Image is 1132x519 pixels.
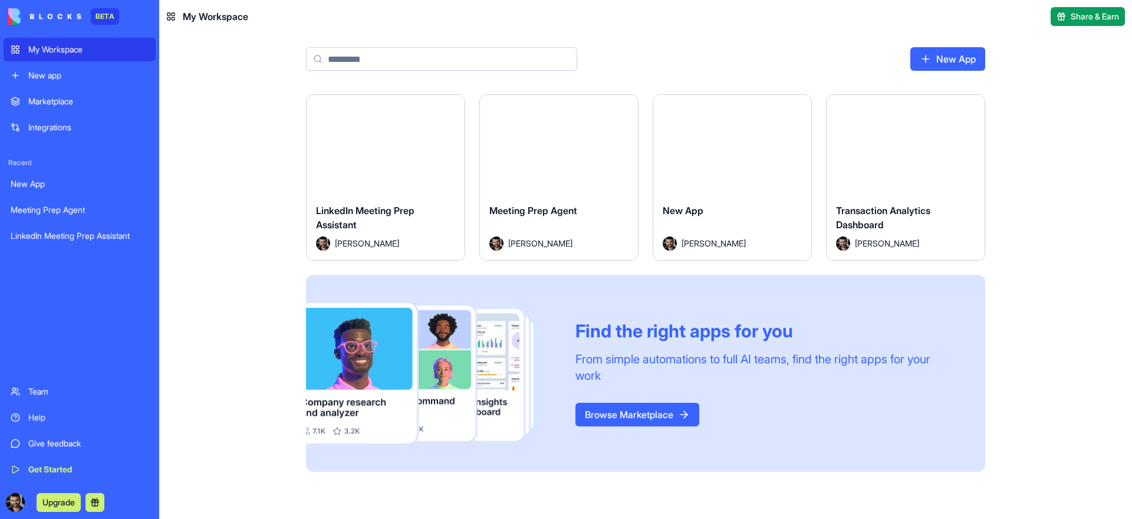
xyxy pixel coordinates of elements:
[489,205,577,216] span: Meeting Prep Agent
[4,224,156,248] a: LinkedIn Meeting Prep Assistant
[4,90,156,113] a: Marketplace
[836,236,850,251] img: Avatar
[316,236,330,251] img: Avatar
[575,351,957,384] div: From simple automations to full AI teams, find the right apps for your work
[28,44,149,55] div: My Workspace
[8,8,81,25] img: logo
[11,230,149,242] div: LinkedIn Meeting Prep Assistant
[91,8,119,25] div: BETA
[479,94,639,261] a: Meeting Prep AgentAvatar[PERSON_NAME]
[4,458,156,481] a: Get Started
[653,94,812,261] a: New AppAvatar[PERSON_NAME]
[836,205,930,231] span: Transaction Analytics Dashboard
[335,237,399,249] span: [PERSON_NAME]
[4,116,156,139] a: Integrations
[663,205,703,216] span: New App
[508,237,572,249] span: [PERSON_NAME]
[28,386,149,398] div: Team
[28,96,149,107] div: Marketplace
[489,236,504,251] img: Avatar
[37,496,81,508] a: Upgrade
[910,47,985,71] a: New App
[4,64,156,87] a: New app
[4,432,156,455] a: Give feedback
[826,94,985,261] a: Transaction Analytics DashboardAvatar[PERSON_NAME]
[575,403,699,426] a: Browse Marketplace
[1071,11,1119,22] span: Share & Earn
[28,70,149,81] div: New app
[575,320,957,341] div: Find the right apps for you
[37,493,81,512] button: Upgrade
[28,412,149,423] div: Help
[4,380,156,403] a: Team
[306,94,465,261] a: LinkedIn Meeting Prep AssistantAvatar[PERSON_NAME]
[28,438,149,449] div: Give feedback
[4,38,156,61] a: My Workspace
[4,158,156,167] span: Recent
[4,172,156,196] a: New App
[316,205,414,231] span: LinkedIn Meeting Prep Assistant
[663,236,677,251] img: Avatar
[855,237,919,249] span: [PERSON_NAME]
[11,178,149,190] div: New App
[6,493,25,512] img: ACg8ocIhLtIJhtGR8oHzY_JOKl4a9iA24r-rWX_L4myQwbBt2wb0UYe2rA=s96-c
[682,237,746,249] span: [PERSON_NAME]
[183,9,248,24] span: My Workspace
[28,121,149,133] div: Integrations
[1051,7,1125,26] button: Share & Earn
[8,8,119,25] a: BETA
[28,464,149,475] div: Get Started
[306,303,557,444] img: Frame_181_egmpey.png
[4,198,156,222] a: Meeting Prep Agent
[4,406,156,429] a: Help
[11,204,149,216] div: Meeting Prep Agent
